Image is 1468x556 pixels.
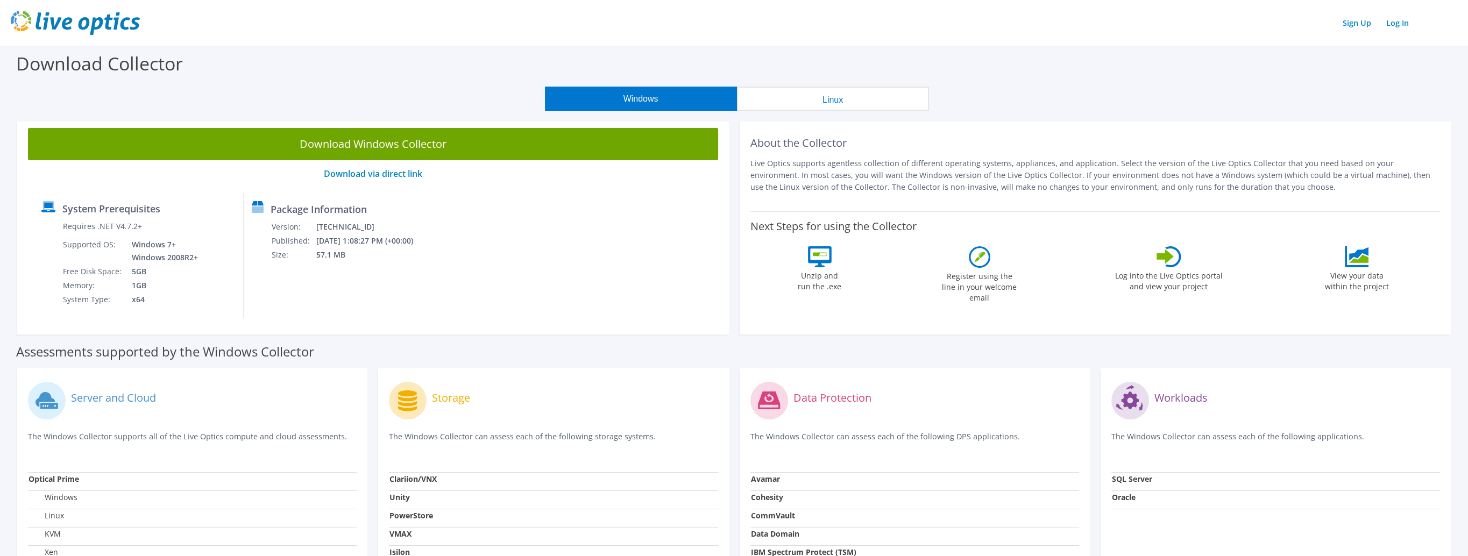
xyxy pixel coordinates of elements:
[62,203,160,214] label: System Prerequisites
[751,474,780,484] strong: Avamar
[795,267,845,292] label: Unzip and run the .exe
[939,268,1020,303] label: Register using the line in your welcome email
[751,510,795,521] strong: CommVault
[271,204,367,215] label: Package Information
[1318,267,1395,292] label: View your data within the project
[316,220,427,234] td: [TECHNICAL_ID]
[124,238,200,265] td: Windows 7+ Windows 2008R2+
[316,248,427,262] td: 57.1 MB
[71,393,156,403] label: Server and Cloud
[62,238,124,265] td: Supported OS:
[793,393,871,403] label: Data Protection
[124,265,200,279] td: 5GB
[1115,267,1223,292] label: Log into the Live Optics portal and view your project
[29,529,61,539] label: KVM
[389,474,437,484] strong: Clariion/VNX
[1112,492,1136,502] strong: Oracle
[16,51,183,76] label: Download Collector
[1154,393,1208,403] label: Workloads
[389,529,412,539] strong: VMAX
[1111,431,1440,453] p: The Windows Collector can assess each of the following applications.
[750,220,917,233] label: Next Steps for using the Collector
[432,393,470,403] label: Storage
[751,529,799,539] strong: Data Domain
[389,492,410,502] strong: Unity
[750,431,1079,453] p: The Windows Collector can assess each of the following DPS applications.
[737,87,929,111] button: Linux
[271,220,316,234] td: Version:
[29,474,79,484] strong: Optical Prime
[271,234,316,248] td: Published:
[389,510,433,521] strong: PowerStore
[62,293,124,306] td: System Type:
[545,87,737,111] button: Windows
[751,492,783,502] strong: Cohesity
[1381,15,1414,31] a: Log In
[11,11,140,35] img: live_optics_svg.svg
[16,346,314,357] label: Assessments supported by the Windows Collector
[28,431,357,453] p: The Windows Collector supports all of the Live Optics compute and cloud assessments.
[750,137,1441,149] h2: About the Collector
[29,492,77,503] label: Windows
[1337,15,1377,31] a: Sign Up
[63,221,142,232] label: Requires .NET V4.7.2+
[316,234,427,248] td: [DATE] 1:08:27 PM (+00:00)
[29,510,64,521] label: Linux
[62,279,124,293] td: Memory:
[28,128,718,160] a: Download Windows Collector
[389,431,718,453] p: The Windows Collector can assess each of the following storage systems.
[324,168,422,180] a: Download via direct link
[271,248,316,262] td: Size:
[62,265,124,279] td: Free Disk Space:
[124,279,200,293] td: 1GB
[750,158,1441,193] p: Live Optics supports agentless collection of different operating systems, appliances, and applica...
[1112,474,1152,484] strong: SQL Server
[124,293,200,306] td: x64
